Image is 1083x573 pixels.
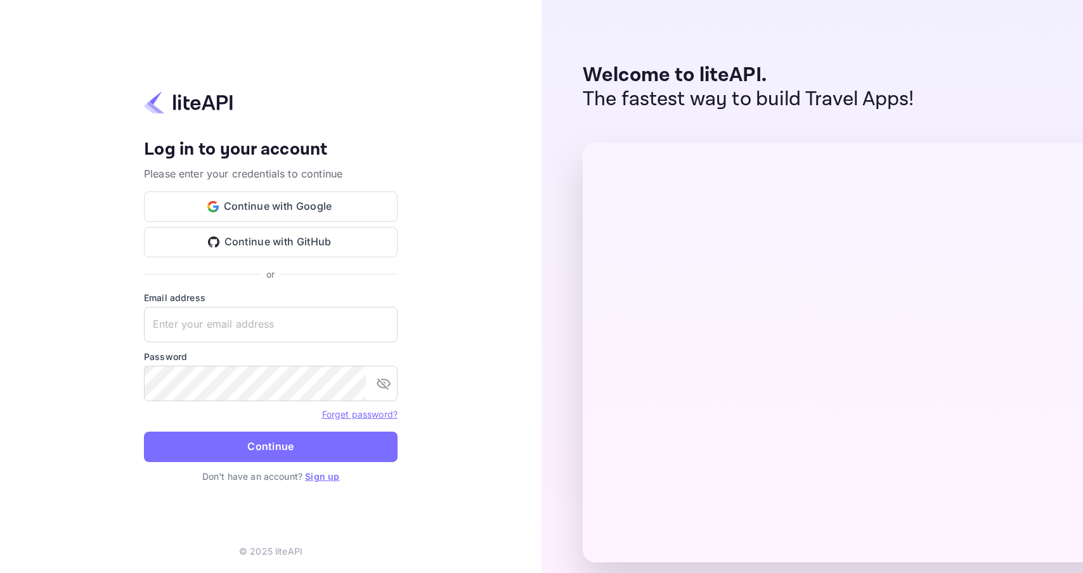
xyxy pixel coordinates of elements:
a: Sign up [305,471,339,482]
input: Enter your email address [144,307,398,342]
a: Forget password? [322,409,398,420]
label: Password [144,350,398,363]
a: Forget password? [322,408,398,420]
button: Continue [144,432,398,462]
p: © 2025 liteAPI [239,544,302,558]
h4: Log in to your account [144,139,398,161]
p: Please enter your credentials to continue [144,166,398,181]
p: Don't have an account? [144,470,398,483]
button: Continue with GitHub [144,227,398,257]
p: or [266,267,275,281]
p: Welcome to liteAPI. [583,63,914,87]
button: Continue with Google [144,191,398,222]
button: toggle password visibility [371,371,396,396]
img: liteapi [144,90,233,115]
label: Email address [144,291,398,304]
p: The fastest way to build Travel Apps! [583,87,914,112]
